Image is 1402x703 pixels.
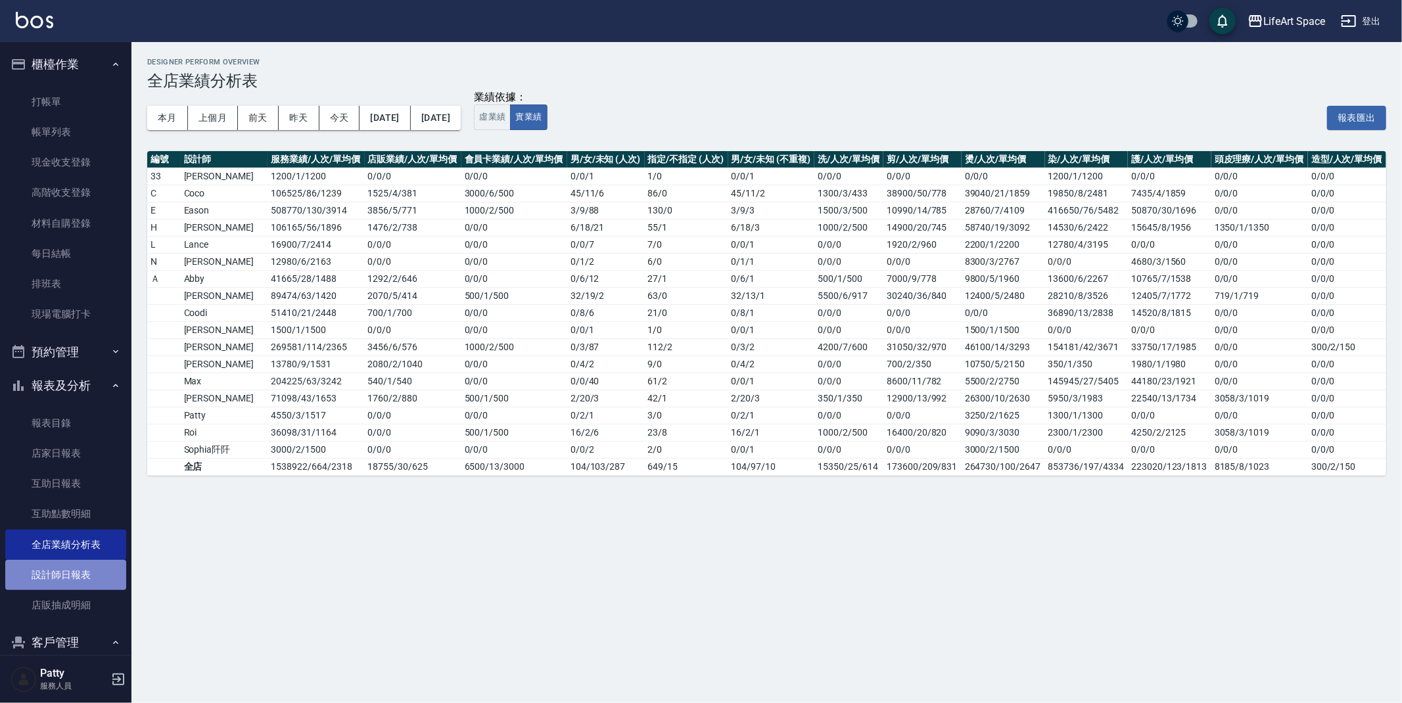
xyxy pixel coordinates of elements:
td: 0/0/0 [1211,185,1308,202]
th: 染/人次/單均價 [1045,151,1129,168]
td: 0 / 0 / 0 [365,253,461,270]
td: Eason [181,202,268,219]
td: 1980/1/1980 [1128,355,1211,373]
td: Ａ [147,270,181,287]
td: 28760/7/4109 [962,202,1045,219]
th: 剪/人次/單均價 [883,151,962,168]
td: 36890/13/2838 [1045,304,1129,321]
td: 0 / 1 / 2 [567,253,645,270]
td: 63 / 0 [645,287,728,304]
td: 0 / 2 / 1 [728,407,815,424]
td: 0 / 4 / 2 [728,355,815,373]
td: 300/2/150 [1308,338,1386,355]
td: 0 / 0 / 0 [365,424,461,441]
a: 互助點數明細 [5,499,126,529]
button: [DATE] [360,106,410,130]
th: 男/女/未知 (人次) [567,151,645,168]
th: 設計師 [181,151,268,168]
td: 15645/8/1956 [1128,219,1211,236]
td: 0 / 8 / 1 [728,304,815,321]
td: 1 / 0 [645,321,728,338]
td: 1525 / 4 / 381 [365,185,461,202]
button: 登出 [1336,9,1386,34]
td: 0 / 0 / 0 [365,441,461,458]
button: 虛業績 [474,104,511,130]
td: 0 / 0 / 1 [728,441,815,458]
td: 0/0/0 [1308,168,1386,185]
td: 0/0/0 [1308,219,1386,236]
td: 0/0/0 [1211,321,1308,338]
td: 500 / 1 / 500 [461,424,567,441]
div: 業績依據： [474,91,547,104]
div: LifeArt Space [1263,13,1325,30]
a: 材料自購登錄 [5,208,126,238]
td: 4550 / 3 / 1517 [268,407,364,424]
td: 7000/9/778 [883,270,962,287]
td: 0 / 0 / 0 [461,355,567,373]
td: 6 / 18 / 3 [728,219,815,236]
td: 6 / 0 [645,253,728,270]
td: 45 / 11 / 6 [567,185,645,202]
img: Person [11,666,37,692]
td: 350/1/350 [814,390,883,407]
td: 0 / 0 / 2 [567,441,645,458]
td: 1000/2/500 [814,424,883,441]
td: [PERSON_NAME] [181,219,268,236]
td: 31050/32/970 [883,338,962,355]
td: 0/0/0 [1128,441,1211,458]
td: 0/0/0 [814,321,883,338]
a: 現金收支登錄 [5,147,126,177]
button: 報表匯出 [1327,106,1386,130]
td: 1292 / 2 / 646 [365,270,461,287]
td: 269581 / 114 / 2365 [268,338,364,355]
td: 28210/8/3526 [1045,287,1129,304]
td: 0/0/0 [883,407,962,424]
td: 3 / 0 [645,407,728,424]
td: 3058/3/1019 [1211,424,1308,441]
td: 1000 / 2 / 500 [461,338,567,355]
td: 0/0/0 [1128,321,1211,338]
a: 現場電腦打卡 [5,299,126,329]
td: 0 / 0 / 7 [567,236,645,253]
td: 0 / 0 / 0 [365,407,461,424]
h2: Designer Perform Overview [147,58,1386,66]
td: 0/0/0 [1308,424,1386,441]
td: 1200/1/1200 [1045,168,1129,185]
td: 0/0/0 [883,441,962,458]
td: 12900/13/992 [883,390,962,407]
td: 0/0/0 [814,407,883,424]
th: 燙/人次/單均價 [962,151,1045,168]
td: 0 / 0 / 0 [461,270,567,287]
td: 0 / 0 / 0 [365,236,461,253]
td: 41665 / 28 / 1488 [268,270,364,287]
td: 1350/1/1350 [1211,219,1308,236]
td: 16400/20/820 [883,424,962,441]
td: [PERSON_NAME] [181,287,268,304]
button: 櫃檯作業 [5,47,126,81]
td: 0 / 0 / 1 [567,321,645,338]
a: 設計師日報表 [5,560,126,590]
td: 0/0/0 [1128,407,1211,424]
td: 0 / 0 / 0 [461,407,567,424]
a: 店家日報表 [5,438,126,468]
td: 0/0/0 [1211,373,1308,390]
td: 0 / 0 / 0 [461,373,567,390]
td: 32 / 13 / 1 [728,287,815,304]
td: 33 [147,168,181,185]
td: Coco [181,185,268,202]
td: 16 / 2 / 1 [728,424,815,441]
th: 會員卡業績/人次/單均價 [461,151,567,168]
td: 38900/50/778 [883,185,962,202]
img: Logo [16,12,53,28]
td: 3856 / 5 / 771 [365,202,461,219]
td: 9090/3/3030 [962,424,1045,441]
td: 44180/23/1921 [1128,373,1211,390]
td: 89474 / 63 / 1420 [268,287,364,304]
h3: 全店業績分析表 [147,72,1386,90]
td: 1760 / 2 / 880 [365,390,461,407]
td: 39040/21/1859 [962,185,1045,202]
td: 0 / 0 / 0 [461,253,567,270]
td: 3000 / 6 / 500 [461,185,567,202]
a: 打帳單 [5,87,126,117]
td: 540 / 1 / 540 [365,373,461,390]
